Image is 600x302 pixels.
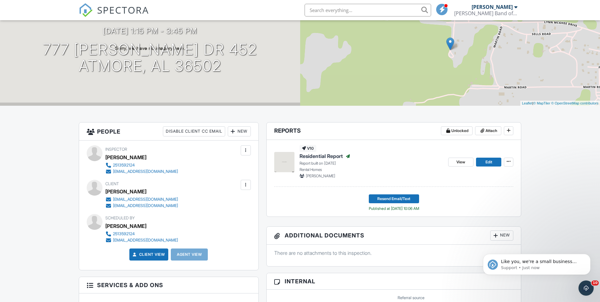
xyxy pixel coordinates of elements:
[79,9,149,22] a: SPECTORA
[105,153,146,162] div: [PERSON_NAME]
[267,273,521,290] h3: Internal
[105,221,146,231] div: [PERSON_NAME]
[163,126,225,136] div: Disable Client CC Email
[43,41,257,75] h1: 777 [PERSON_NAME] Dr 452 Atmore, AL 36502
[398,295,424,301] label: Referral source
[103,27,197,35] h3: [DATE] 1:15 pm - 3:45 pm
[105,231,178,237] a: 2513592124
[28,24,109,30] p: Message from Support, sent Just now
[79,277,258,293] h3: Services & Add ons
[522,101,532,105] a: Leaflet
[267,227,521,245] h3: Additional Documents
[105,162,178,168] a: 2513592124
[520,101,600,106] div: |
[105,216,135,220] span: Scheduled By
[97,3,149,16] span: SPECTORA
[454,10,517,16] div: Poarch Band of Creek Indians
[472,4,513,10] div: [PERSON_NAME]
[105,147,127,152] span: Inspector
[305,4,431,16] input: Search everything...
[490,230,513,241] div: New
[591,280,599,286] span: 10
[105,168,178,175] a: [EMAIL_ADDRESS][DOMAIN_NAME]
[274,249,514,256] p: There are no attachments to this inspection.
[113,231,135,236] div: 2513592124
[28,18,108,55] span: Like you, we're a small business that relies on reviews to grow. If you have a few minutes, we'd ...
[113,169,178,174] div: [EMAIL_ADDRESS][DOMAIN_NAME]
[105,203,178,209] a: [EMAIL_ADDRESS][DOMAIN_NAME]
[132,251,165,258] a: Client View
[533,101,550,105] a: © MapTiler
[228,126,251,136] div: New
[105,181,119,186] span: Client
[578,280,594,296] iframe: Intercom live chat
[113,197,178,202] div: [EMAIL_ADDRESS][DOMAIN_NAME]
[113,163,135,168] div: 2513592124
[105,196,178,203] a: [EMAIL_ADDRESS][DOMAIN_NAME]
[113,203,178,208] div: [EMAIL_ADDRESS][DOMAIN_NAME]
[551,101,598,105] a: © OpenStreetMap contributors
[113,238,178,243] div: [EMAIL_ADDRESS][DOMAIN_NAME]
[105,237,178,243] a: [EMAIL_ADDRESS][DOMAIN_NAME]
[105,187,146,196] div: [PERSON_NAME]
[79,123,258,141] h3: People
[473,241,600,285] iframe: Intercom notifications message
[79,3,93,17] img: The Best Home Inspection Software - Spectora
